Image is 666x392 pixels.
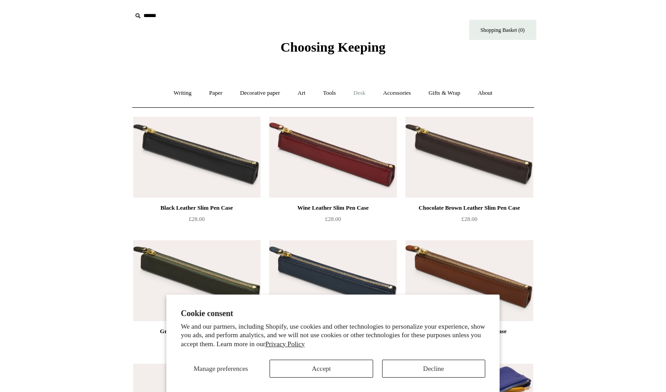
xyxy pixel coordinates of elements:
a: Decorative paper [232,81,288,105]
a: Accessories [375,81,419,105]
a: Wine Leather Slim Pen Case £28.00 [269,203,396,239]
a: Shopping Basket (0) [469,20,536,40]
a: Desk [345,81,374,105]
a: Chocolate Brown Leather Slim Pen Case Chocolate Brown Leather Slim Pen Case [405,117,533,198]
a: Gifts & Wrap [420,81,468,105]
img: Chocolate Brown Leather Slim Pen Case [405,117,533,198]
span: Choosing Keeping [280,40,385,54]
a: Choosing Keeping [280,47,385,53]
div: Green Leather Slim Pen Case [135,326,258,337]
a: Navy Leather Slim Pen Case Navy Leather Slim Pen Case [269,240,396,321]
a: About [470,81,501,105]
img: Navy Leather Slim Pen Case [269,240,396,321]
a: Writing [165,81,200,105]
img: Wine Leather Slim Pen Case [269,117,396,198]
a: Black Leather Slim Pen Case £28.00 [133,203,261,239]
div: Black Leather Slim Pen Case [135,203,258,213]
a: Green Leather Slim Pen Case Green Leather Slim Pen Case [133,240,261,321]
img: Black Leather Slim Pen Case [133,117,261,198]
div: Chocolate Brown Leather Slim Pen Case [408,203,531,213]
div: Wine Leather Slim Pen Case [271,203,394,213]
p: We and our partners, including Shopify, use cookies and other technologies to personalize your ex... [181,322,485,349]
a: Tools [315,81,344,105]
button: Decline [382,360,485,378]
a: Art [290,81,313,105]
img: Green Leather Slim Pen Case [133,240,261,321]
a: Privacy Policy [266,340,305,348]
h2: Cookie consent [181,309,485,318]
span: £28.00 [189,216,205,222]
img: Camel Leather Slim Pen Case [405,240,533,321]
span: £28.00 [461,216,478,222]
span: Manage preferences [194,365,248,372]
button: Manage preferences [181,360,261,378]
a: Paper [201,81,231,105]
a: Wine Leather Slim Pen Case Wine Leather Slim Pen Case [269,117,396,198]
a: Camel Leather Slim Pen Case Camel Leather Slim Pen Case [405,240,533,321]
span: £28.00 [325,216,341,222]
a: Chocolate Brown Leather Slim Pen Case £28.00 [405,203,533,239]
button: Accept [270,360,373,378]
a: Green Leather Slim Pen Case £28.00 [133,326,261,363]
a: Black Leather Slim Pen Case Black Leather Slim Pen Case [133,117,261,198]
